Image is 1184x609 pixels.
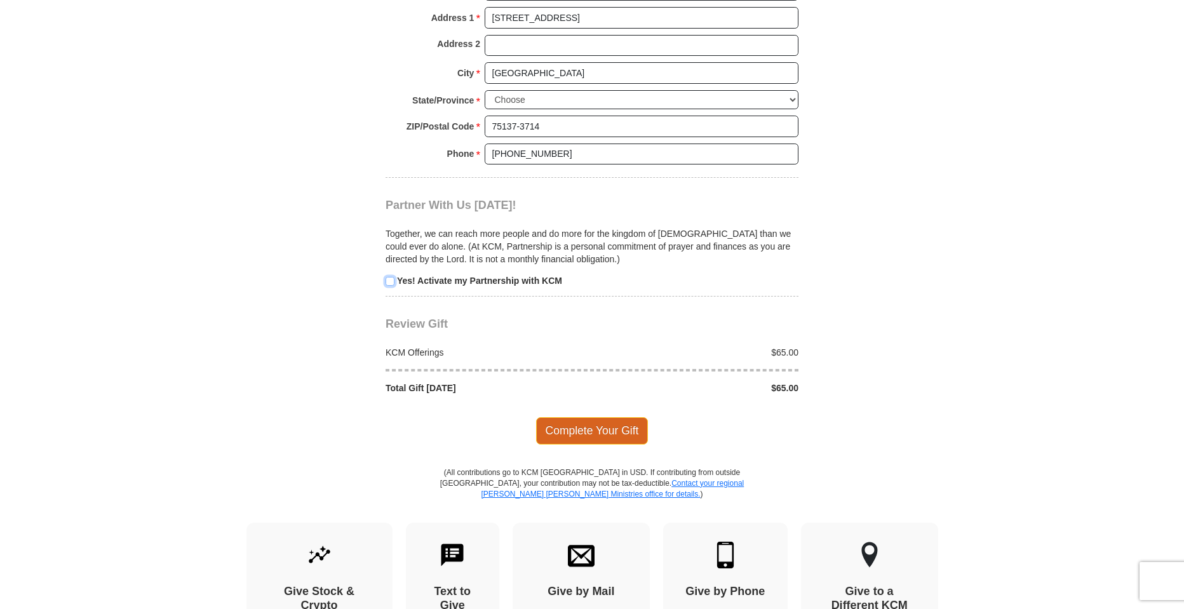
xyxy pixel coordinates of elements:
[386,199,516,211] span: Partner With Us [DATE]!
[440,467,744,523] p: (All contributions go to KCM [GEOGRAPHIC_DATA] in USD. If contributing from outside [GEOGRAPHIC_D...
[592,382,805,394] div: $65.00
[412,91,474,109] strong: State/Province
[379,382,593,394] div: Total Gift [DATE]
[386,318,448,330] span: Review Gift
[481,479,744,499] a: Contact your regional [PERSON_NAME] [PERSON_NAME] Ministries office for details.
[568,542,595,568] img: envelope.svg
[535,585,628,599] h4: Give by Mail
[592,346,805,359] div: $65.00
[861,542,878,568] img: other-region
[437,35,480,53] strong: Address 2
[685,585,765,599] h4: Give by Phone
[447,145,474,163] strong: Phone
[379,346,593,359] div: KCM Offerings
[712,542,739,568] img: mobile.svg
[431,9,474,27] strong: Address 1
[536,417,649,444] span: Complete Your Gift
[457,64,474,82] strong: City
[439,542,466,568] img: text-to-give.svg
[407,117,474,135] strong: ZIP/Postal Code
[397,276,562,286] strong: Yes! Activate my Partnership with KCM
[306,542,333,568] img: give-by-stock.svg
[386,227,798,265] p: Together, we can reach more people and do more for the kingdom of [DEMOGRAPHIC_DATA] than we coul...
